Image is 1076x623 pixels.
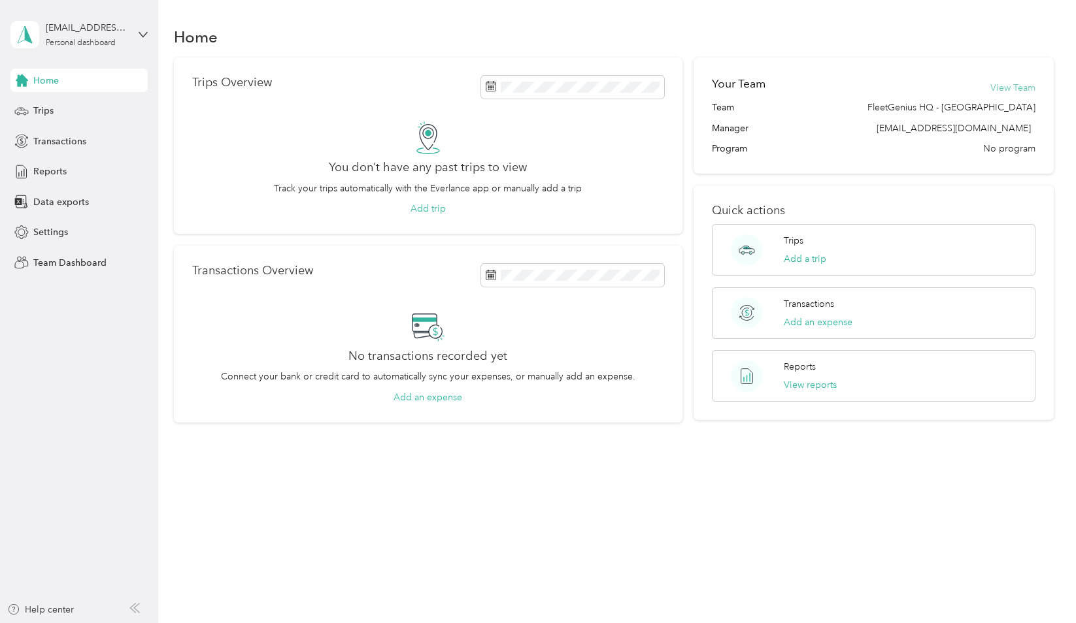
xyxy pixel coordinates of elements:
[192,76,272,89] p: Trips Overview
[329,161,527,174] h2: You don’t have any past trips to view
[33,165,67,178] span: Reports
[274,182,582,195] p: Track your trips automatically with the Everlance app or manually add a trip
[46,21,127,35] div: [EMAIL_ADDRESS][DOMAIN_NAME]
[7,603,74,616] button: Help center
[33,256,107,270] span: Team Dashboard
[411,202,446,216] button: Add trip
[33,195,89,209] span: Data exports
[712,121,748,135] span: Manager
[348,349,507,363] h2: No transactions recorded yet
[784,378,837,392] button: View reports
[33,104,54,118] span: Trips
[712,76,765,92] h2: Your Team
[712,142,747,155] span: Program
[1003,550,1076,623] iframe: Everlance-gr Chat Button Frame
[867,101,1035,114] span: FleetGenius HQ - [GEOGRAPHIC_DATA]
[712,204,1035,217] p: Quick actions
[990,81,1035,95] button: View Team
[784,234,803,248] p: Trips
[877,123,1031,134] span: [EMAIL_ADDRESS][DOMAIN_NAME]
[784,297,834,311] p: Transactions
[394,391,462,404] button: Add an expense
[983,142,1035,155] span: No program
[46,39,116,47] div: Personal dashboard
[174,30,218,44] h1: Home
[192,264,313,278] p: Transactions Overview
[33,135,86,148] span: Transactions
[221,370,635,383] p: Connect your bank or credit card to automatically sync your expenses, or manually add an expense.
[784,252,826,266] button: Add a trip
[33,74,59,88] span: Home
[784,360,816,374] p: Reports
[33,225,68,239] span: Settings
[712,101,734,114] span: Team
[784,315,852,329] button: Add an expense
